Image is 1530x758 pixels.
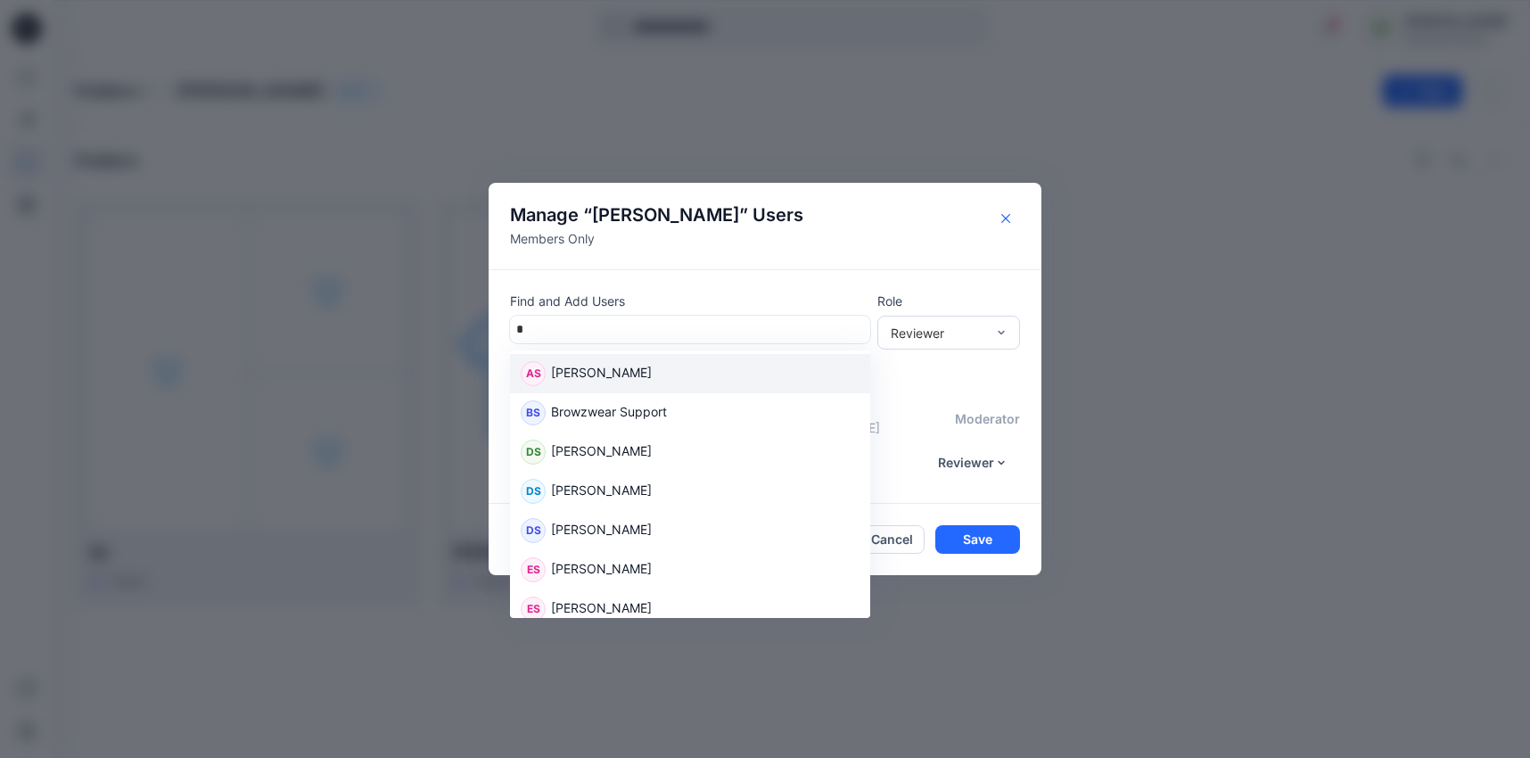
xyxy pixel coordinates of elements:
[551,598,652,622] p: [PERSON_NAME]
[521,400,546,425] div: BS
[955,409,1020,428] p: moderator
[510,204,803,226] h4: Manage “ ” Users
[521,597,546,622] div: ES
[551,441,652,465] p: [PERSON_NAME]
[510,229,803,248] p: Members Only
[991,204,1020,233] button: Close
[521,518,546,543] div: DS
[891,324,985,342] div: Reviewer
[551,481,652,504] p: [PERSON_NAME]
[521,361,546,386] div: AS
[877,292,1020,310] p: Role
[551,363,652,386] p: [PERSON_NAME]
[551,520,652,543] p: [PERSON_NAME]
[521,557,546,582] div: ES
[551,559,652,582] p: [PERSON_NAME]
[521,479,546,504] div: DS
[592,204,739,226] span: [PERSON_NAME]
[935,525,1020,554] button: Save
[860,525,925,554] button: Cancel
[510,292,870,310] p: Find and Add Users
[551,402,667,425] p: Browzwear Support
[926,449,1020,477] button: Reviewer
[521,440,546,465] div: DS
